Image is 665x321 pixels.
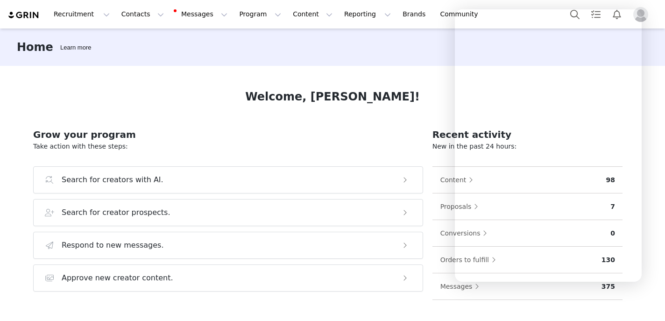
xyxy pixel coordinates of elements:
h3: Approve new creator content. [62,272,173,284]
button: Proposals [440,199,483,214]
button: Content [287,4,338,25]
button: Respond to new messages. [33,232,423,259]
button: Search [565,4,585,25]
h3: Respond to new messages. [62,240,164,251]
button: Profile [628,7,658,22]
p: 375 [601,282,615,292]
button: Contacts [116,4,170,25]
button: Program [233,4,287,25]
p: New in the past 24 hours: [432,142,623,151]
h3: Search for creator prospects. [62,207,170,218]
h3: Home [17,39,53,56]
a: Tasks [586,4,606,25]
img: grin logo [7,11,40,20]
button: Approve new creator content. [33,264,423,292]
img: placeholder-profile.jpg [633,7,648,22]
iframe: Intercom live chat [455,9,642,282]
a: Brands [397,4,434,25]
button: Conversions [440,226,492,241]
h1: Welcome, [PERSON_NAME]! [245,88,420,105]
button: Search for creator prospects. [33,199,423,226]
h2: Grow your program [33,128,423,142]
h2: Recent activity [432,128,623,142]
button: Notifications [607,4,627,25]
iframe: Intercom live chat [619,289,642,312]
div: Tooltip anchor [58,43,93,52]
button: Content [440,172,478,187]
button: Messages [440,279,484,294]
a: Community [435,4,488,25]
h3: Search for creators with AI. [62,174,163,185]
p: Take action with these steps: [33,142,423,151]
button: Search for creators with AI. [33,166,423,193]
button: Reporting [339,4,396,25]
button: Orders to fulfill [440,252,501,267]
button: Recruitment [48,4,115,25]
button: Messages [170,4,233,25]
